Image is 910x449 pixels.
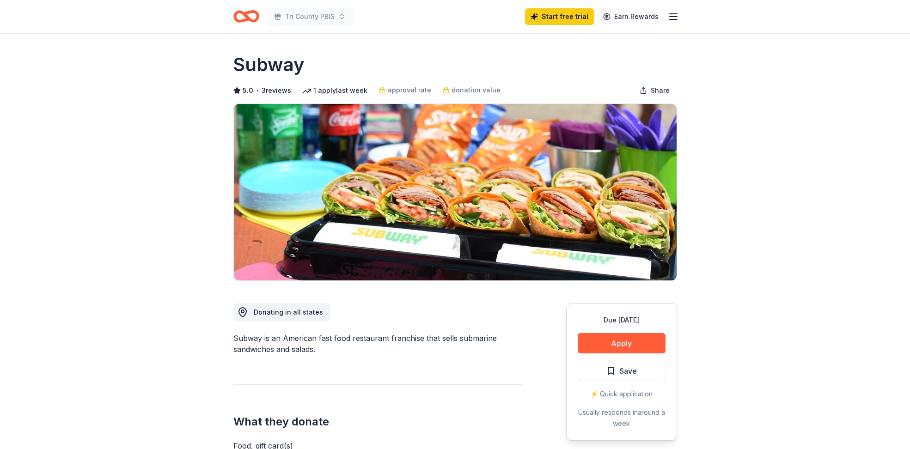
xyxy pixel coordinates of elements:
[254,308,323,316] span: Donating in all states
[578,315,666,326] div: Due [DATE]
[285,11,335,22] span: Tri County PBIS
[379,85,431,96] a: approval rate
[632,81,677,100] button: Share
[578,388,666,400] div: ⚡️ Quick application
[302,85,367,96] div: 1 apply last week
[256,87,259,94] span: •
[234,104,677,280] img: Image for Subway
[442,85,501,96] a: donation value
[619,365,637,377] span: Save
[233,333,522,355] div: Subway is an American fast food restaurant franchise that sells submarine sandwiches and salads.
[452,85,501,96] span: donation value
[243,85,253,96] span: 5.0
[578,333,666,353] button: Apply
[525,8,594,25] a: Start free trial
[578,407,666,429] div: Usually responds in around a week
[598,8,664,25] a: Earn Rewards
[651,85,670,96] span: Share
[578,361,666,381] button: Save
[233,6,259,27] a: Home
[233,414,522,429] h2: What they donate
[262,85,291,96] button: 3reviews
[267,7,353,26] button: Tri County PBIS
[233,52,305,78] h1: Subway
[388,85,431,96] span: approval rate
